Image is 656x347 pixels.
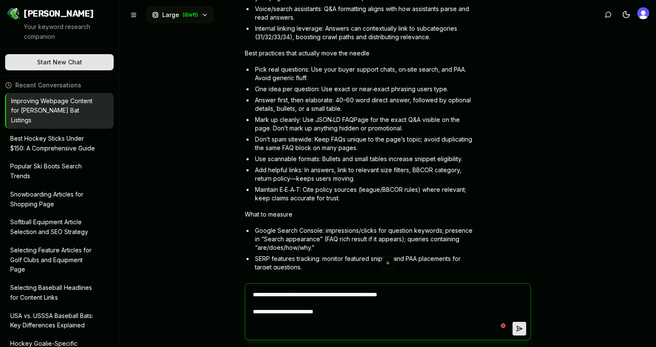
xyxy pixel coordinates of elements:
[10,246,97,275] p: Selecting Feature Articles for Golf Clubs and Equipment Page
[245,209,474,220] p: What to measure
[24,8,94,20] span: [PERSON_NAME]
[5,242,114,278] button: Selecting Feature Articles for Golf Clubs and Equipment Page
[6,93,114,129] button: Improving Webpage Content for [PERSON_NAME] Bat Listings
[253,166,474,183] li: Add helpful links: In answers, link to relevant size filters, BBCOR category, return policy—keeps...
[183,12,198,18] span: ( 8 left)
[253,135,474,152] li: Don’t spam sitewide: Keep FAQs unique to the page’s topic; avoid duplicating the same FAQ block o...
[249,283,513,340] textarea: To enrich screen reader interactions, please activate Accessibility in Grammarly extension settings
[15,81,81,90] span: Recent Conversations
[253,24,474,41] li: Internal linking leverage: Answers can contextually link to subcategories (31/32/33/34), boosting...
[253,85,474,93] li: One idea per question: Use exact or near‑exact phrasing users type.
[24,22,112,42] p: Your keyword research companion
[253,254,474,272] li: SERP features tracking: monitor featured snippet and PAA placements for target questions.
[5,308,114,334] button: USA vs. USSSA Baseball Bats: Key Differences Explained
[162,11,179,19] span: Large
[11,96,97,125] p: Improving Webpage Content for [PERSON_NAME] Bat Listings
[253,5,474,22] li: Voice/search assistants: Q&A formatting aligns with how assistants parse and read answers.
[10,283,97,303] p: Selecting Baseball Headlines for Content Links
[253,226,474,252] li: Google Search Console: impressions/clicks for question keywords; presence in “Search appearance” ...
[10,217,97,237] p: Softball Equipment Article Selection and SEO Strategy
[10,190,97,209] p: Snowboarding Articles for Shopping Page
[253,116,474,133] li: Mark up cleanly: Use JSON‑LD FAQPage for the exact Q&A visible on the page. Don’t mark up anythin...
[10,134,97,153] p: Best Hockey Sticks Under $150: A Comprehensive Guide
[253,65,474,82] li: Pick real questions: Use your buyer support chats, on‑site search, and PAA. Avoid generic fluff.
[5,54,114,70] button: Start New Chat
[7,7,20,20] img: Jello SEO Logo
[637,7,649,19] img: Lauren Sauser
[253,185,474,202] li: Maintain E‑E‑A‑T: Cite policy sources (league/BBCOR rules) where relevant; keep claims accurate f...
[5,186,114,213] button: Snowboarding Articles for Shopping Page
[253,96,474,113] li: Answer first, then elaborate: 40–60 word direct answer, followed by optional details, bullets, or...
[637,7,649,19] button: Open user button
[245,48,474,58] p: Best practices that actually move the needle
[10,162,97,181] p: Popular Ski Boots Search Trends
[253,155,474,163] li: Use scannable formats: Bullets and small tables increase snippet eligibility.
[37,58,82,67] span: Start New Chat
[5,130,114,157] button: Best Hockey Sticks Under $150: A Comprehensive Guide
[5,214,114,240] button: Softball Equipment Article Selection and SEO Strategy
[5,280,114,306] button: Selecting Baseball Headlines for Content Links
[5,158,114,185] button: Popular Ski Boots Search Trends
[10,311,97,331] p: USA vs. USSSA Baseball Bats: Key Differences Explained
[146,7,214,23] button: Large(8left)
